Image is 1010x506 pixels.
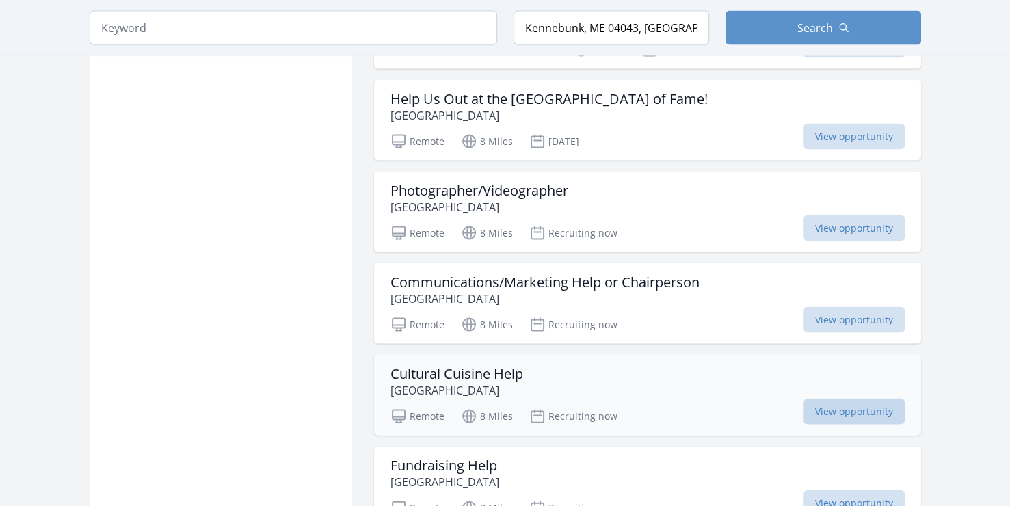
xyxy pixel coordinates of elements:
p: 8 Miles [461,225,513,241]
p: Remote [390,317,444,333]
span: View opportunity [803,399,905,425]
h3: Communications/Marketing Help or Chairperson [390,274,700,291]
button: Search [726,11,921,45]
p: Recruiting now [529,408,617,425]
input: Keyword [90,11,497,45]
p: 8 Miles [461,408,513,425]
input: Location [514,11,709,45]
h3: Photographer/Videographer [390,183,568,199]
a: Photographer/Videographer [GEOGRAPHIC_DATA] Remote 8 Miles Recruiting now View opportunity [374,172,921,252]
a: Help Us Out at the [GEOGRAPHIC_DATA] of Fame! [GEOGRAPHIC_DATA] Remote 8 Miles [DATE] View opport... [374,80,921,161]
p: Recruiting now [529,317,617,333]
p: [GEOGRAPHIC_DATA] [390,291,700,307]
p: Remote [390,408,444,425]
a: Cultural Cuisine Help [GEOGRAPHIC_DATA] Remote 8 Miles Recruiting now View opportunity [374,355,921,436]
a: Communications/Marketing Help or Chairperson [GEOGRAPHIC_DATA] Remote 8 Miles Recruiting now View... [374,263,921,344]
span: View opportunity [803,124,905,150]
p: Recruiting now [529,225,617,241]
p: [GEOGRAPHIC_DATA] [390,382,523,399]
p: [GEOGRAPHIC_DATA] [390,107,708,124]
p: 8 Miles [461,317,513,333]
p: Remote [390,225,444,241]
h3: Fundraising Help [390,457,499,474]
p: [GEOGRAPHIC_DATA] [390,199,568,215]
p: 8 Miles [461,133,513,150]
p: [DATE] [529,133,579,150]
span: View opportunity [803,307,905,333]
p: Remote [390,133,444,150]
h3: Cultural Cuisine Help [390,366,523,382]
span: Search [797,20,833,36]
h3: Help Us Out at the [GEOGRAPHIC_DATA] of Fame! [390,91,708,107]
p: [GEOGRAPHIC_DATA] [390,474,499,490]
span: View opportunity [803,215,905,241]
